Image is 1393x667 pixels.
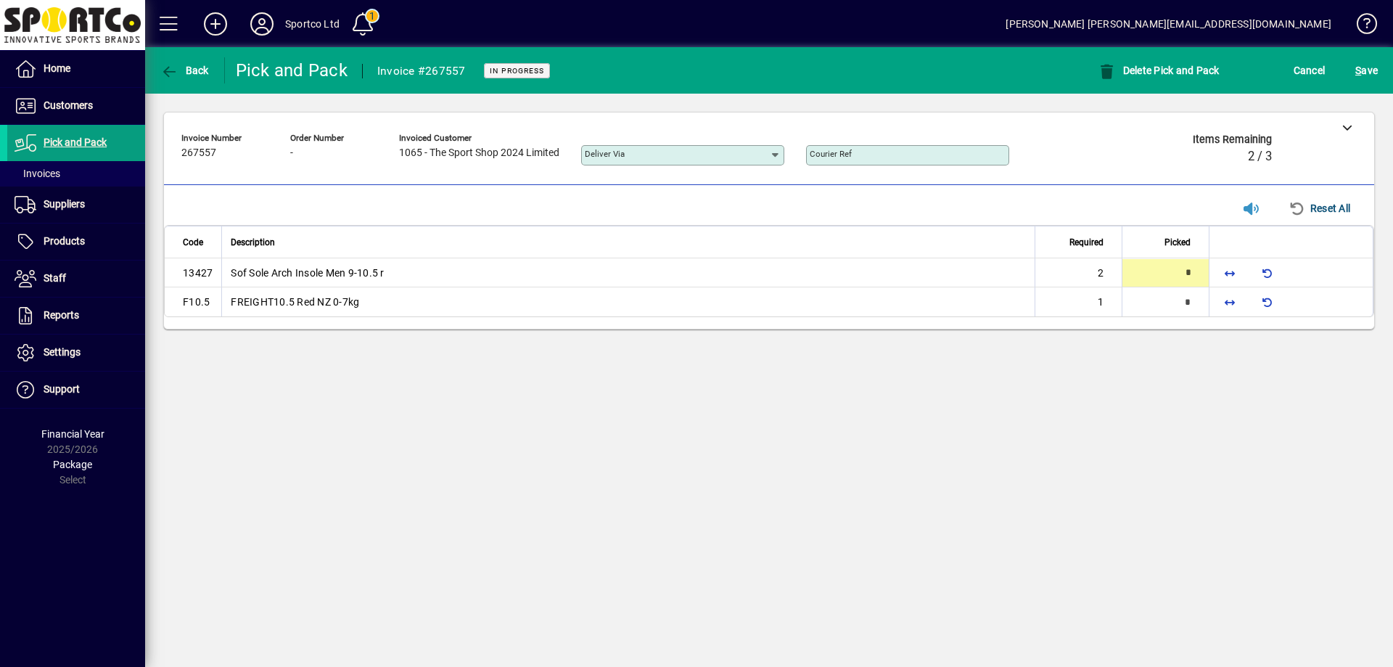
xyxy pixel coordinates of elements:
td: 1 [1035,287,1122,316]
td: FREIGHT10.5 Red NZ 0-7kg [221,287,1035,316]
span: ave [1355,59,1378,82]
span: 2 / 3 [1248,150,1272,163]
td: F10.5 [165,287,221,316]
span: In Progress [490,66,544,75]
a: Reports [7,298,145,334]
a: Support [7,372,145,408]
div: Sportco Ltd [285,12,340,36]
span: Description [231,234,275,250]
button: Save [1352,57,1381,83]
span: Package [53,459,92,470]
td: Sof Sole Arch Insole Men 9-10.5 r [221,258,1035,287]
mat-label: Courier Ref [810,149,852,159]
span: Support [44,383,80,395]
a: Staff [7,261,145,297]
span: Picked [1164,234,1191,250]
div: Invoice #267557 [377,60,466,83]
a: Knowledge Base [1346,3,1375,50]
button: Add [192,11,239,37]
span: Invoices [15,168,60,179]
mat-label: Deliver via [585,149,625,159]
span: Cancel [1294,59,1326,82]
a: Settings [7,335,145,371]
span: 1065 - The Sport Shop 2024 Limited [399,147,559,159]
span: Reset All [1289,197,1350,220]
span: Pick and Pack [44,136,107,148]
span: Customers [44,99,93,111]
div: Pick and Pack [236,59,348,82]
a: Customers [7,88,145,124]
span: - [290,147,293,159]
span: Staff [44,272,66,284]
button: Delete Pick and Pack [1094,57,1223,83]
span: Settings [44,346,81,358]
a: Invoices [7,161,145,186]
td: 2 [1035,258,1122,287]
span: Reports [44,309,79,321]
button: Back [157,57,213,83]
span: Code [183,234,203,250]
span: Back [160,65,209,76]
td: 13427 [165,258,221,287]
button: Cancel [1290,57,1329,83]
app-page-header-button: Back [145,57,225,83]
button: Profile [239,11,285,37]
span: Required [1069,234,1104,250]
span: 267557 [181,147,216,159]
span: Home [44,62,70,74]
span: Products [44,235,85,247]
a: Products [7,224,145,260]
span: Financial Year [41,428,104,440]
a: Suppliers [7,187,145,223]
span: Suppliers [44,198,85,210]
span: S [1355,65,1361,76]
a: Home [7,51,145,87]
button: Reset All [1283,195,1356,221]
span: Delete Pick and Pack [1098,65,1220,76]
div: [PERSON_NAME] [PERSON_NAME][EMAIL_ADDRESS][DOMAIN_NAME] [1006,12,1331,36]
